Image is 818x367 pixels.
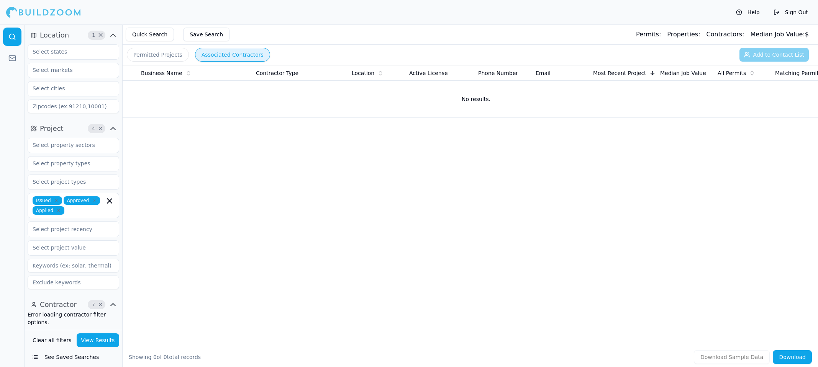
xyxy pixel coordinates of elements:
span: 0 [164,354,167,360]
div: Showing of total records [129,353,201,361]
span: Contractors: [707,31,744,38]
button: Contractor7Clear Contractor filters [28,298,119,311]
span: Median Job Value: [750,31,805,38]
div: $ [750,30,809,39]
button: View Results [77,333,120,347]
span: Location [352,69,374,77]
span: Approved [64,196,100,205]
button: Sign Out [770,6,812,18]
span: Properties: [667,31,700,38]
input: Select project value [28,241,109,254]
button: Quick Search [126,28,174,41]
input: Select property sectors [28,138,109,152]
button: Save Search [183,28,229,41]
button: See Saved Searches [28,350,119,364]
input: Select project types [28,175,109,189]
span: Email [536,69,551,77]
input: Select markets [28,63,109,77]
span: Most Recent Project [593,69,646,77]
span: 4 [90,125,97,132]
span: Project [40,123,64,134]
span: Clear Location filters [98,33,103,37]
span: Clear Project filters [98,127,103,130]
button: Download [773,350,812,364]
span: Active License [409,69,448,77]
input: Exclude keywords [28,276,119,289]
span: Contractor Type [256,69,298,77]
span: 7 [90,301,97,308]
span: Contractor [40,299,77,310]
div: Error loading contractor filter options. [28,311,119,326]
input: Select states [28,45,109,59]
span: All Permits [718,69,746,77]
button: Associated Contractors [195,48,270,62]
span: Phone Number [478,69,518,77]
button: Permitted Projects [127,48,189,62]
input: Select cities [28,82,109,95]
input: Keywords (ex: solar, thermal) [28,259,119,272]
span: Applied [33,206,64,215]
span: Clear Contractor filters [98,303,103,307]
span: Location [40,30,69,41]
button: Location1Clear Location filters [28,29,119,41]
input: Zipcodes (ex:91210,10001) [28,99,119,113]
span: Permits: [636,31,661,38]
span: 1 [90,31,97,39]
span: 0 [153,354,157,360]
button: Help [732,6,764,18]
button: Project4Clear Project filters [28,122,119,135]
input: Select property types [28,157,109,170]
span: Business Name [141,69,182,77]
button: Clear all filters [31,333,74,347]
span: Median Job Value [660,69,706,77]
span: Issued [33,196,62,205]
